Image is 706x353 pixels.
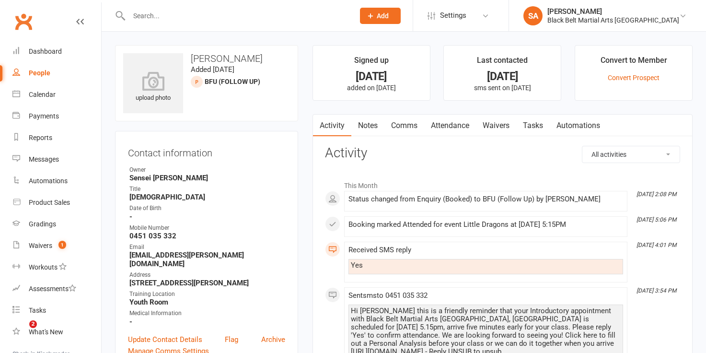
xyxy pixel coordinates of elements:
[12,300,101,321] a: Tasks
[351,115,384,137] a: Notes
[29,320,37,328] span: 2
[29,177,68,185] div: Automations
[547,7,679,16] div: [PERSON_NAME]
[476,115,516,137] a: Waivers
[348,221,623,229] div: Booking marked Attended for event Little Dragons at [DATE] 5:15PM
[313,115,351,137] a: Activity
[516,115,550,137] a: Tasks
[608,74,660,82] a: Convert Prospect
[128,334,202,345] a: Update Contact Details
[12,106,101,127] a: Payments
[126,9,347,23] input: Search...
[129,212,285,221] strong: -
[452,71,552,82] div: [DATE]
[29,220,56,228] div: Gradings
[129,224,285,233] div: Mobile Number
[12,321,101,343] a: What's New
[452,84,552,92] p: sms sent on [DATE]
[440,5,466,26] span: Settings
[129,318,285,326] strong: -
[129,271,285,280] div: Address
[29,112,59,120] div: Payments
[12,10,35,34] a: Clubworx
[129,165,285,175] div: Owner
[129,243,285,252] div: Email
[12,170,101,192] a: Automations
[348,195,623,203] div: Status changed from Enquiry (Booked) to BFU (Follow Up) by [PERSON_NAME]
[348,246,623,254] div: Received SMS reply
[325,176,680,191] li: This Month
[377,12,389,20] span: Add
[12,127,101,149] a: Reports
[351,261,621,270] div: Yes
[225,334,238,345] a: Flag
[129,185,285,194] div: Title
[205,78,260,85] span: BFU (Follow Up)
[29,285,76,293] div: Assessments
[129,279,285,287] strong: [STREET_ADDRESS][PERSON_NAME]
[129,232,285,240] strong: 0451 035 332
[129,174,285,182] strong: Sensei [PERSON_NAME]
[129,298,285,306] strong: Youth Room
[637,216,676,223] i: [DATE] 5:06 PM
[322,84,421,92] p: added on [DATE]
[550,115,607,137] a: Automations
[123,53,290,64] h3: [PERSON_NAME]
[12,62,101,84] a: People
[129,204,285,213] div: Date of Birth
[477,54,528,71] div: Last contacted
[12,257,101,278] a: Workouts
[523,6,543,25] div: SA
[29,328,63,336] div: What's New
[384,115,424,137] a: Comms
[12,192,101,213] a: Product Sales
[637,242,676,248] i: [DATE] 4:01 PM
[58,241,66,249] span: 1
[12,41,101,62] a: Dashboard
[12,235,101,257] a: Waivers 1
[128,144,285,158] h3: Contact information
[12,278,101,300] a: Assessments
[29,69,50,77] div: People
[29,155,59,163] div: Messages
[261,334,285,345] a: Archive
[29,242,52,249] div: Waivers
[129,290,285,299] div: Training Location
[637,191,676,198] i: [DATE] 2:08 PM
[325,146,680,161] h3: Activity
[547,16,679,24] div: Black Belt Martial Arts [GEOGRAPHIC_DATA]
[601,54,667,71] div: Convert to Member
[637,287,676,294] i: [DATE] 3:54 PM
[129,193,285,201] strong: [DEMOGRAPHIC_DATA]
[123,71,183,103] div: upload photo
[348,291,428,300] span: Sent sms to 0451 035 332
[12,84,101,106] a: Calendar
[129,309,285,318] div: Medical Information
[29,91,56,98] div: Calendar
[129,251,285,268] strong: [EMAIL_ADDRESS][PERSON_NAME][DOMAIN_NAME]
[424,115,476,137] a: Attendance
[322,71,421,82] div: [DATE]
[29,263,58,271] div: Workouts
[10,320,33,343] iframe: Intercom live chat
[29,47,62,55] div: Dashboard
[29,134,52,141] div: Reports
[354,54,389,71] div: Signed up
[12,213,101,235] a: Gradings
[29,306,46,314] div: Tasks
[29,199,70,206] div: Product Sales
[191,65,234,74] time: Added [DATE]
[12,149,101,170] a: Messages
[360,8,401,24] button: Add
